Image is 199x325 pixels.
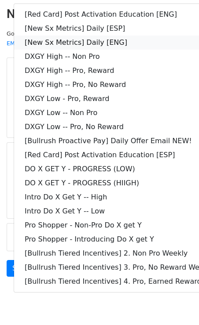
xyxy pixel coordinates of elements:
small: Google Sheet: [7,30,117,47]
a: Send [7,260,36,277]
h2: New Campaign [7,7,192,22]
iframe: Chat Widget [155,283,199,325]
